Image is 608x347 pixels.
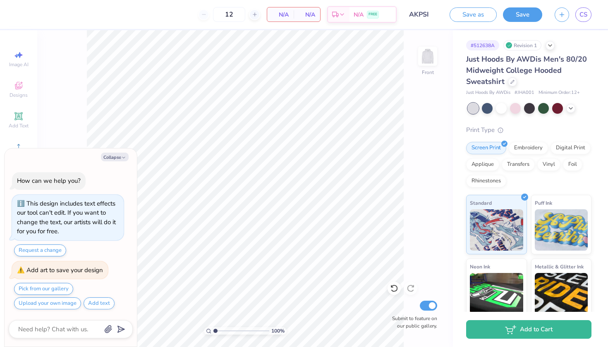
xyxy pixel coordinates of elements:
[503,40,541,50] div: Revision 1
[563,158,582,171] div: Foil
[539,89,580,96] span: Minimum Order: 12 +
[10,92,28,98] span: Designs
[466,40,499,50] div: # 512638A
[422,69,434,76] div: Front
[535,209,588,251] img: Puff Ink
[470,209,523,251] img: Standard
[466,142,506,154] div: Screen Print
[575,7,591,22] a: CS
[9,61,29,68] span: Image AI
[535,262,584,271] span: Metallic & Glitter Ink
[26,266,103,274] div: Add art to save your design
[450,7,497,22] button: Save as
[101,153,129,161] button: Collapse
[466,158,499,171] div: Applique
[299,10,315,19] span: N/A
[369,12,377,17] span: FREE
[535,273,588,314] img: Metallic & Glitter Ink
[14,297,81,309] button: Upload your own image
[213,7,245,22] input: – –
[466,89,510,96] span: Just Hoods By AWDis
[272,10,289,19] span: N/A
[14,244,66,256] button: Request a change
[388,315,437,330] label: Submit to feature on our public gallery.
[470,262,490,271] span: Neon Ink
[466,54,587,86] span: Just Hoods By AWDis Men's 80/20 Midweight College Hooded Sweatshirt
[470,199,492,207] span: Standard
[354,10,364,19] span: N/A
[9,122,29,129] span: Add Text
[535,199,552,207] span: Puff Ink
[551,142,591,154] div: Digital Print
[17,177,81,185] div: How can we help you?
[84,297,115,309] button: Add text
[537,158,560,171] div: Vinyl
[466,320,591,339] button: Add to Cart
[419,48,436,65] img: Front
[503,7,542,22] button: Save
[17,199,116,236] div: This design includes text effects our tool can't edit. If you want to change the text, our artist...
[271,327,285,335] span: 100 %
[502,158,535,171] div: Transfers
[579,10,587,19] span: CS
[14,283,73,295] button: Pick from our gallery
[515,89,534,96] span: # JHA001
[466,125,591,135] div: Print Type
[466,175,506,187] div: Rhinestones
[403,6,443,23] input: Untitled Design
[509,142,548,154] div: Embroidery
[470,273,523,314] img: Neon Ink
